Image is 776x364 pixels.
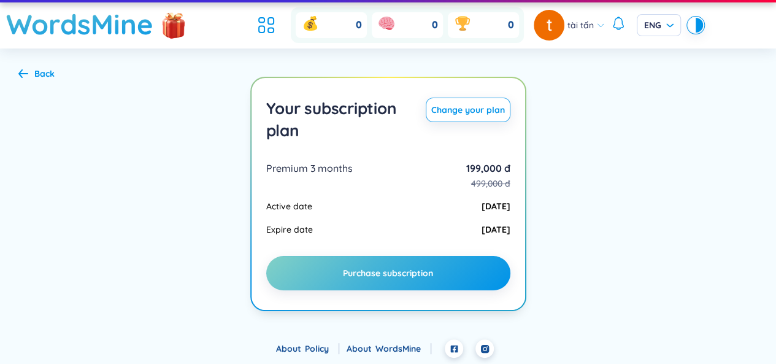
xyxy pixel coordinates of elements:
img: flashSalesIcon.a7f4f837.png [161,6,186,43]
div: Expire date [266,223,313,236]
a: Back [18,69,55,80]
span: tài tấn [567,18,594,32]
div: About [347,342,431,355]
span: Your subscription plan [266,98,412,142]
div: Active date [266,199,312,213]
a: avatar [534,10,567,41]
div: 199,000 đ [466,161,510,175]
div: 499,000 đ [471,177,510,190]
span: 0 [508,18,514,32]
a: WordsMine [6,2,153,46]
img: avatar [534,10,564,41]
a: Policy [305,343,339,354]
span: 0 [356,18,362,32]
button: Purchase subscription [266,256,510,290]
div: Back [34,67,55,80]
a: WordsMine [375,343,431,354]
span: Purchase subscription [343,267,433,279]
div: Premium 3 months [266,161,455,175]
span: Change your plan [431,104,505,116]
span: 0 [432,18,438,32]
span: ENG [644,19,674,31]
div: About [276,342,339,355]
div: [DATE] [482,199,510,213]
div: [DATE] [482,223,510,236]
button: Change your plan [426,98,510,122]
